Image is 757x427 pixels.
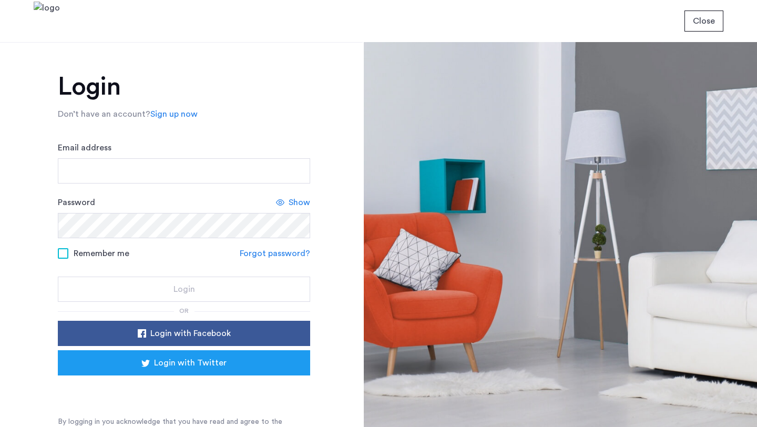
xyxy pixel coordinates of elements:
[74,247,129,260] span: Remember me
[58,350,310,375] button: button
[179,308,189,314] span: or
[240,247,310,260] a: Forgot password?
[154,357,227,369] span: Login with Twitter
[58,196,95,209] label: Password
[58,141,111,154] label: Email address
[58,321,310,346] button: button
[58,74,310,99] h1: Login
[58,277,310,302] button: button
[693,15,715,27] span: Close
[58,110,150,118] span: Don’t have an account?
[684,11,723,32] button: button
[150,108,198,120] a: Sign up now
[34,2,60,41] img: logo
[289,196,310,209] span: Show
[150,327,231,340] span: Login with Facebook
[173,283,195,296] span: Login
